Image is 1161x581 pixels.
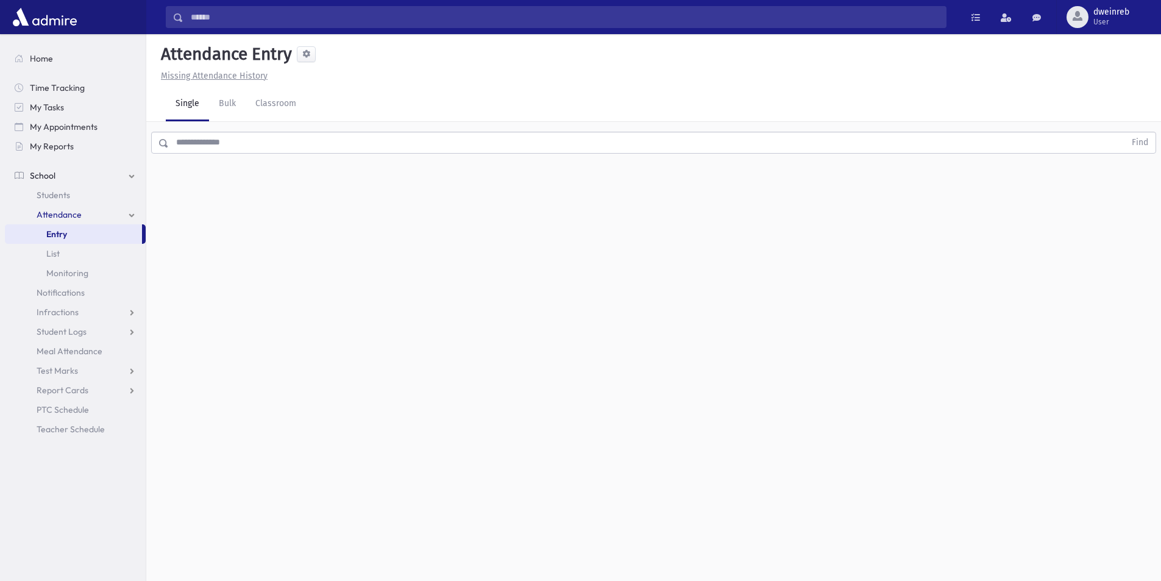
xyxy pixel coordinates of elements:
a: My Reports [5,137,146,156]
span: Meal Attendance [37,346,102,357]
a: List [5,244,146,263]
span: Students [37,190,70,201]
img: AdmirePro [10,5,80,29]
a: Test Marks [5,361,146,380]
a: Time Tracking [5,78,146,98]
a: My Appointments [5,117,146,137]
a: Infractions [5,302,146,322]
span: Home [30,53,53,64]
span: Monitoring [46,268,88,279]
span: Attendance [37,209,82,220]
span: Infractions [37,307,79,318]
a: Attendance [5,205,146,224]
span: My Tasks [30,102,64,113]
span: My Reports [30,141,74,152]
h5: Attendance Entry [156,44,292,65]
span: dweinreb [1093,7,1129,17]
button: Find [1124,132,1156,153]
a: Teacher Schedule [5,419,146,439]
a: Single [166,87,209,121]
span: My Appointments [30,121,98,132]
a: Monitoring [5,263,146,283]
span: User [1093,17,1129,27]
span: School [30,170,55,181]
span: Test Marks [37,365,78,376]
a: Students [5,185,146,205]
span: Notifications [37,287,85,298]
span: Time Tracking [30,82,85,93]
u: Missing Attendance History [161,71,268,81]
span: PTC Schedule [37,404,89,415]
a: Student Logs [5,322,146,341]
span: Student Logs [37,326,87,337]
span: Entry [46,229,67,240]
a: Bulk [209,87,246,121]
a: Report Cards [5,380,146,400]
span: List [46,248,60,259]
a: Entry [5,224,142,244]
a: Meal Attendance [5,341,146,361]
a: Home [5,49,146,68]
a: School [5,166,146,185]
span: Report Cards [37,385,88,396]
a: Notifications [5,283,146,302]
a: Missing Attendance History [156,71,268,81]
a: My Tasks [5,98,146,117]
input: Search [183,6,946,28]
a: Classroom [246,87,306,121]
span: Teacher Schedule [37,424,105,435]
a: PTC Schedule [5,400,146,419]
